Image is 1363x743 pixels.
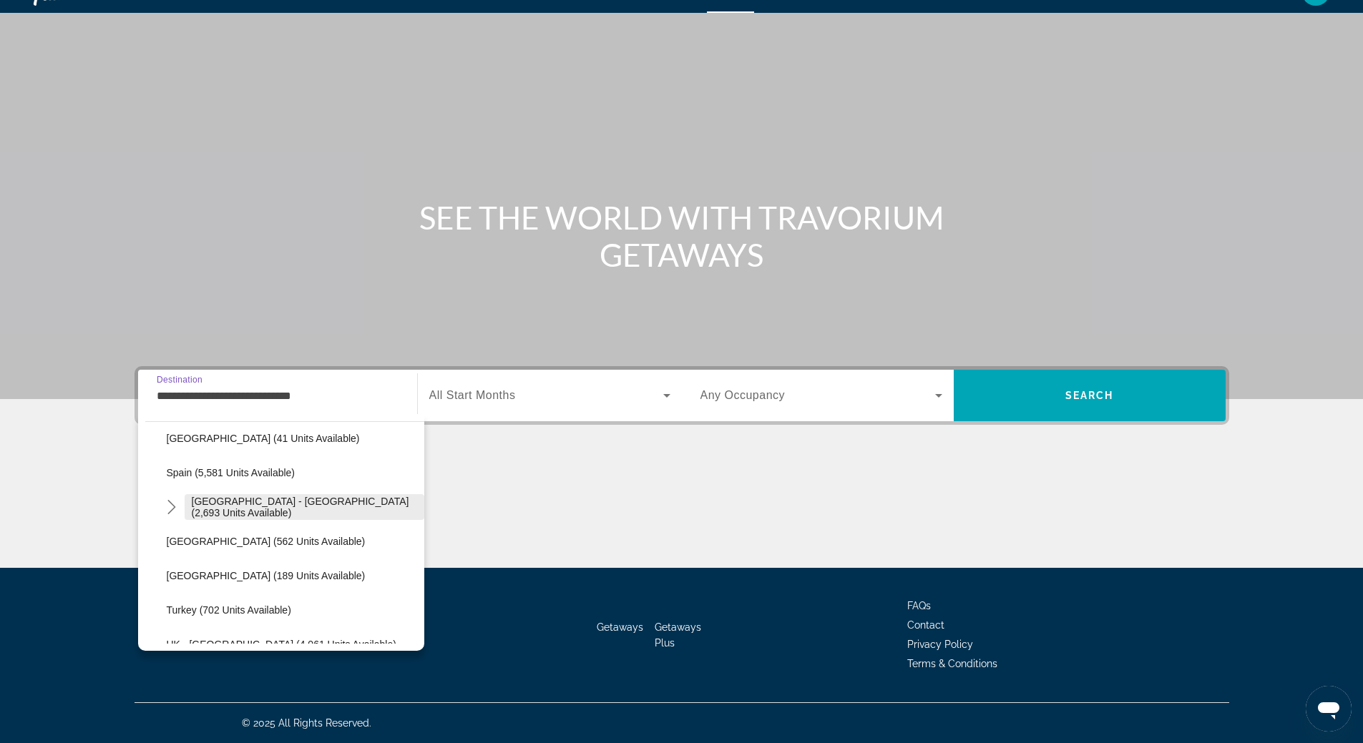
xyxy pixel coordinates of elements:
iframe: Button to launch messaging window [1306,686,1352,732]
button: Select destination: Slovakia (41 units available) [160,425,424,451]
div: Destination options [138,414,424,651]
span: [GEOGRAPHIC_DATA] (41 units available) [167,433,360,444]
button: Select destination: Switzerland (189 units available) [160,563,424,589]
a: Getaways [597,621,643,633]
input: Select destination [157,388,399,405]
button: Select destination: Spain - Canary Islands (2,693 units available) [185,494,424,520]
button: Toggle Spain - Canary Islands (2,693 units available) submenu [160,495,185,520]
button: Select destination: Spain (5,581 units available) [160,460,424,486]
span: [GEOGRAPHIC_DATA] (189 units available) [167,570,366,581]
span: Spain (5,581 units available) [167,467,295,478]
span: [GEOGRAPHIC_DATA] (562 units available) [167,536,366,547]
button: Search [954,370,1226,421]
a: Terms & Conditions [907,658,997,669]
a: Contact [907,619,944,631]
span: Turkey (702 units available) [167,604,291,616]
button: Select destination: Turkey (702 units available) [160,597,424,623]
a: FAQs [907,600,931,611]
button: Select destination: Sweden (562 units available) [160,528,424,554]
a: Privacy Policy [907,639,973,650]
span: [GEOGRAPHIC_DATA] - [GEOGRAPHIC_DATA] (2,693 units available) [192,496,417,518]
button: Select destination: UK - England (4,061 units available) [160,631,424,657]
span: Destination [157,375,202,384]
span: © 2025 All Rights Reserved. [242,717,371,729]
span: Search [1065,390,1114,401]
span: All Start Months [429,389,516,401]
span: Any Occupancy [700,389,786,401]
span: UK - [GEOGRAPHIC_DATA] (4,061 units available) [167,639,396,650]
div: Search widget [138,370,1226,421]
h1: SEE THE WORLD WITH TRAVORIUM GETAWAYS [414,199,950,273]
a: Getaways Plus [655,621,701,649]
